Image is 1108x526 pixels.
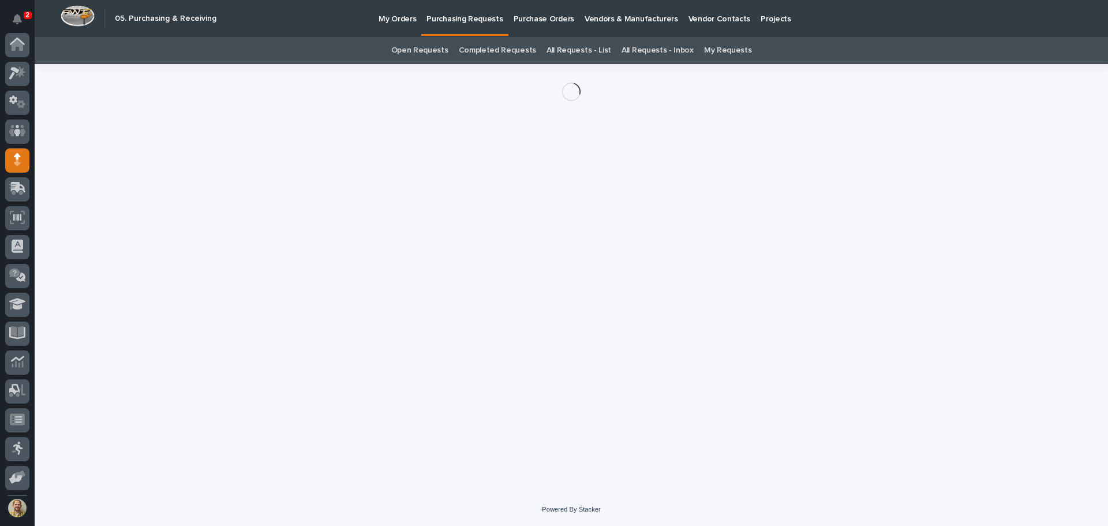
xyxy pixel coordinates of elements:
[391,37,448,64] a: Open Requests
[5,7,29,31] button: Notifications
[25,11,29,19] p: 2
[5,496,29,520] button: users-avatar
[546,37,611,64] a: All Requests - List
[704,37,752,64] a: My Requests
[622,37,694,64] a: All Requests - Inbox
[14,14,29,32] div: Notifications2
[115,14,216,24] h2: 05. Purchasing & Receiving
[459,37,536,64] a: Completed Requests
[61,5,95,27] img: Workspace Logo
[542,506,600,513] a: Powered By Stacker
